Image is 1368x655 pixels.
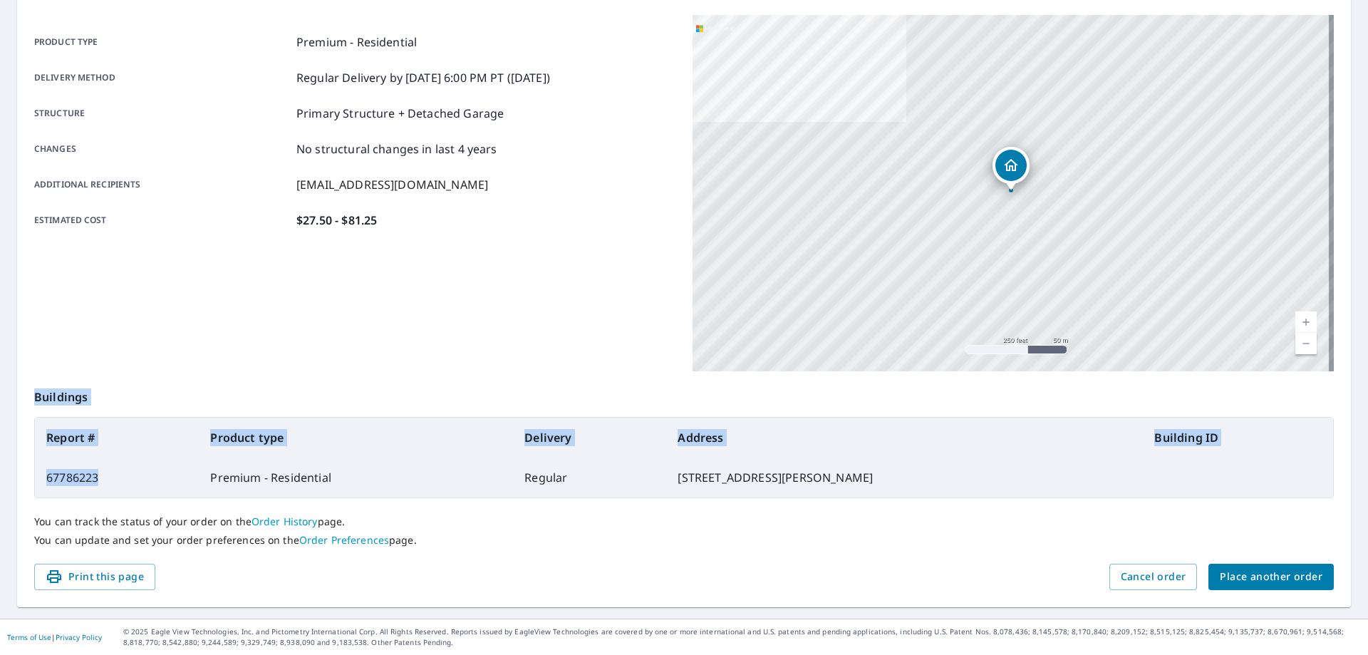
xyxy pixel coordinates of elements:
p: | [7,633,102,641]
td: Regular [513,458,666,497]
a: Privacy Policy [56,632,102,642]
p: Changes [34,140,291,158]
span: Print this page [46,568,144,586]
th: Product type [199,418,513,458]
p: Premium - Residential [296,33,417,51]
p: Buildings [34,371,1334,417]
p: Primary Structure + Detached Garage [296,105,504,122]
td: Premium - Residential [199,458,513,497]
th: Report # [35,418,199,458]
th: Delivery [513,418,666,458]
p: Structure [34,105,291,122]
p: You can track the status of your order on the page. [34,515,1334,528]
p: You can update and set your order preferences on the page. [34,534,1334,547]
span: Cancel order [1121,568,1186,586]
p: Additional recipients [34,176,291,193]
p: © 2025 Eagle View Technologies, Inc. and Pictometry International Corp. All Rights Reserved. Repo... [123,626,1361,648]
a: Current Level 17, Zoom Out [1295,333,1317,354]
a: Current Level 17, Zoom In [1295,311,1317,333]
p: [EMAIL_ADDRESS][DOMAIN_NAME] [296,176,488,193]
p: Estimated cost [34,212,291,229]
p: $27.50 - $81.25 [296,212,377,229]
p: Regular Delivery by [DATE] 6:00 PM PT ([DATE]) [296,69,550,86]
th: Building ID [1143,418,1333,458]
button: Print this page [34,564,155,590]
a: Order Preferences [299,533,389,547]
button: Place another order [1208,564,1334,590]
td: 67786223 [35,458,199,497]
p: Delivery method [34,69,291,86]
div: Dropped pin, building 1, Residential property, 16 Covell Hill Rd Portland, CT 06480 [993,147,1030,191]
th: Address [666,418,1143,458]
p: No structural changes in last 4 years [296,140,497,158]
a: Terms of Use [7,632,51,642]
td: [STREET_ADDRESS][PERSON_NAME] [666,458,1143,497]
p: Product type [34,33,291,51]
a: Order History [252,515,318,528]
button: Cancel order [1109,564,1198,590]
span: Place another order [1220,568,1322,586]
